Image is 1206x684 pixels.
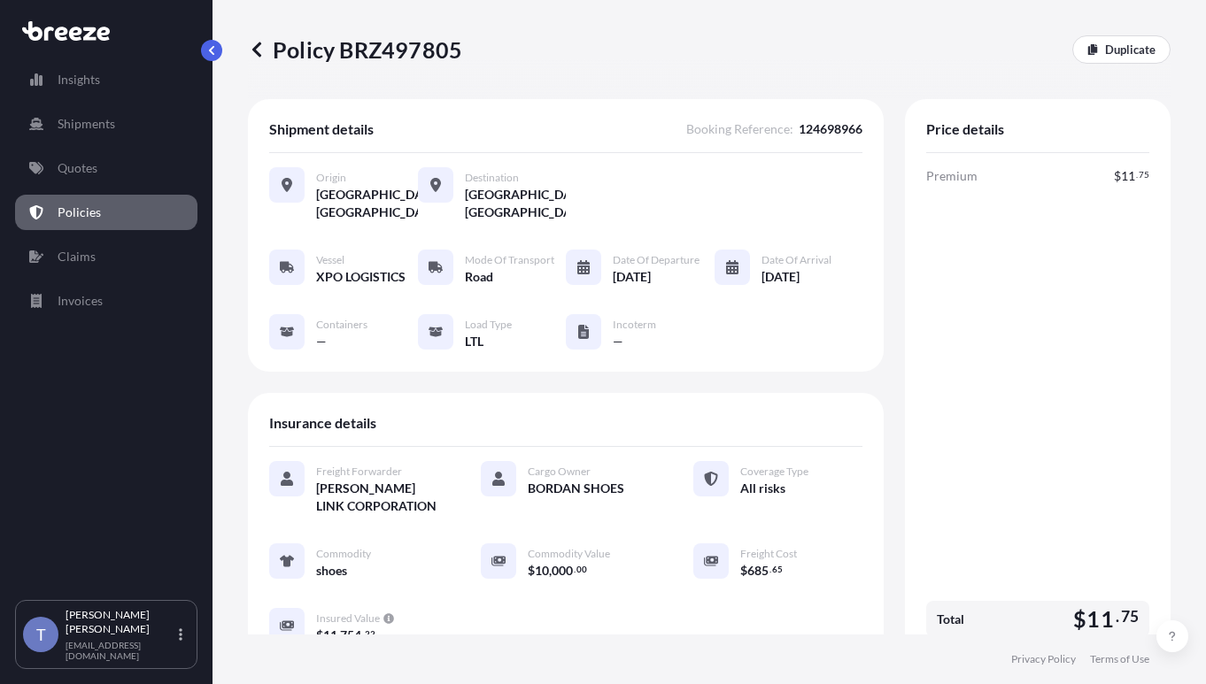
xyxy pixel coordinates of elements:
[1139,172,1149,178] span: 75
[740,547,797,561] span: Freight Cost
[1116,611,1119,622] span: .
[58,115,115,133] p: Shipments
[761,268,800,286] span: [DATE]
[269,414,376,432] span: Insurance details
[613,318,656,332] span: Incoterm
[1121,611,1139,622] span: 75
[769,566,771,573] span: .
[574,566,576,573] span: .
[362,631,364,637] span: .
[1105,41,1156,58] p: Duplicate
[316,186,418,221] span: [GEOGRAPHIC_DATA], [GEOGRAPHIC_DATA]
[66,640,175,661] p: [EMAIL_ADDRESS][DOMAIN_NAME]
[337,629,340,642] span: ,
[1114,170,1121,182] span: $
[740,565,747,577] span: $
[66,608,175,636] p: [PERSON_NAME] [PERSON_NAME]
[340,629,361,642] span: 754
[535,565,549,577] span: 10
[1121,170,1135,182] span: 11
[1086,608,1113,630] span: 11
[465,268,493,286] span: Road
[58,159,97,177] p: Quotes
[248,35,462,64] p: Policy BRZ497805
[15,283,197,319] a: Invoices
[15,62,197,97] a: Insights
[528,547,610,561] span: Commodity Value
[15,195,197,230] a: Policies
[465,253,554,267] span: Mode of Transport
[926,167,978,185] span: Premium
[15,150,197,186] a: Quotes
[465,186,567,221] span: [GEOGRAPHIC_DATA], [GEOGRAPHIC_DATA]
[1073,608,1086,630] span: $
[15,239,197,274] a: Claims
[365,631,375,637] span: 22
[740,465,808,479] span: Coverage Type
[465,333,483,350] span: LTL
[316,253,344,267] span: Vessel
[613,253,700,267] span: Date of Departure
[316,465,402,479] span: Freight Forwarder
[465,171,519,185] span: Destination
[772,566,783,573] span: 65
[740,480,785,497] span: All risks
[761,253,831,267] span: Date of Arrival
[58,71,100,88] p: Insights
[528,465,591,479] span: Cargo Owner
[316,268,406,286] span: XPO LOGISTICS
[316,171,346,185] span: Origin
[1072,35,1171,64] a: Duplicate
[58,292,103,310] p: Invoices
[316,629,323,642] span: $
[799,120,862,138] span: 124698966
[316,547,371,561] span: Commodity
[1136,172,1138,178] span: .
[465,318,512,332] span: Load Type
[528,480,624,497] span: BORDAN SHOES
[747,565,769,577] span: 685
[926,120,1004,138] span: Price details
[576,566,587,573] span: 00
[613,333,623,350] span: —
[528,565,535,577] span: $
[549,565,552,577] span: ,
[937,611,964,628] span: Total
[58,204,101,221] p: Policies
[613,268,651,286] span: [DATE]
[1090,652,1149,666] a: Terms of Use
[316,480,438,515] span: [PERSON_NAME] LINK CORPORATION
[686,120,793,138] span: Booking Reference :
[58,248,96,265] p: Claims
[15,106,197,142] a: Shipments
[552,565,573,577] span: 000
[316,562,347,580] span: shoes
[36,626,46,643] span: T
[316,318,367,332] span: Containers
[269,120,374,138] span: Shipment details
[323,629,337,642] span: 11
[1011,652,1076,666] a: Privacy Policy
[316,611,380,626] span: Insured Value
[316,333,327,350] span: —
